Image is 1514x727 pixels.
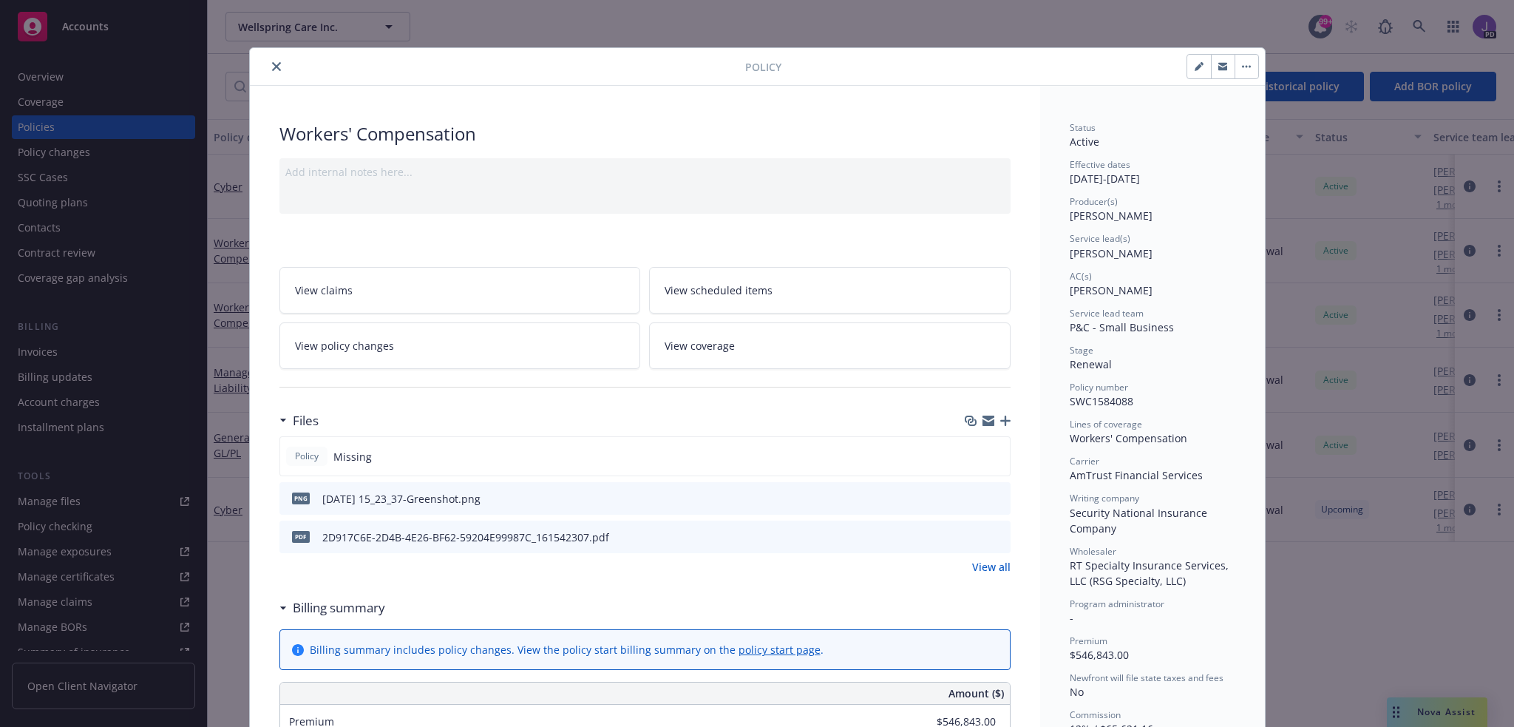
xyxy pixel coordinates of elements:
div: 2D917C6E-2D4B-4E26-BF62-59204E99987C_161542307.pdf [322,530,609,545]
span: Active [1070,135,1099,149]
span: Policy [292,450,322,463]
span: Renewal [1070,357,1112,371]
h3: Billing summary [293,598,385,618]
span: View scheduled items [665,283,773,298]
span: Producer(s) [1070,195,1118,208]
span: Security National Insurance Company [1070,506,1210,535]
span: png [292,493,310,504]
span: RT Specialty Insurance Services, LLC (RSG Specialty, LLC) [1070,558,1232,588]
span: AmTrust Financial Services [1070,468,1203,482]
span: Program administrator [1070,598,1164,610]
span: Policy [745,59,781,75]
span: Amount ($) [948,686,1004,701]
div: [DATE] - [DATE] [1070,158,1235,186]
span: [PERSON_NAME] [1070,209,1153,223]
span: SWC1584088 [1070,394,1133,408]
span: AC(s) [1070,270,1092,283]
span: Service lead team [1070,307,1144,319]
span: pdf [292,531,310,542]
div: Files [279,411,319,430]
div: [DATE] 15_23_37-Greenshot.png [322,491,481,507]
span: Newfront will file state taxes and fees [1070,672,1223,684]
span: Service lead(s) [1070,232,1130,245]
div: Billing summary includes policy changes. View the policy start billing summary on the . [310,642,824,657]
span: Wholesaler [1070,545,1116,558]
span: Commission [1070,709,1121,721]
button: preview file [991,530,1005,545]
button: preview file [991,491,1005,507]
span: [PERSON_NAME] [1070,246,1153,260]
span: View coverage [665,338,735,354]
span: [PERSON_NAME] [1070,283,1153,297]
h3: Files [293,411,319,430]
span: Stage [1070,344,1093,356]
span: Premium [1070,635,1107,647]
div: Add internal notes here... [285,164,1005,180]
span: Lines of coverage [1070,418,1142,430]
span: Policy number [1070,381,1128,393]
div: Billing summary [279,598,385,618]
span: P&C - Small Business [1070,320,1174,334]
span: Effective dates [1070,158,1130,171]
span: Status [1070,121,1096,134]
a: View coverage [649,322,1011,369]
span: Carrier [1070,455,1099,467]
a: policy start page [739,643,821,657]
a: View policy changes [279,322,641,369]
a: View all [972,559,1011,575]
span: Missing [333,449,372,464]
button: close [268,58,285,75]
span: - [1070,611,1073,625]
span: Writing company [1070,492,1139,504]
span: View claims [295,283,353,298]
a: View scheduled items [649,267,1011,314]
span: View policy changes [295,338,394,354]
div: Workers' Compensation [279,121,1011,146]
div: Workers' Compensation [1070,430,1235,446]
a: View claims [279,267,641,314]
button: download file [968,530,980,545]
span: $546,843.00 [1070,648,1129,662]
button: download file [968,491,980,507]
span: No [1070,685,1084,699]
